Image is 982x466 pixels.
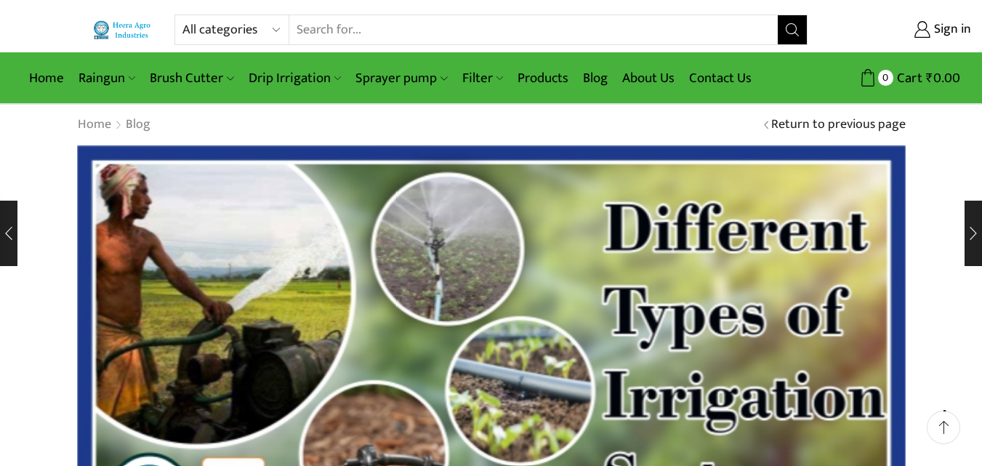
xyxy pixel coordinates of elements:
[142,61,241,95] a: Brush Cutter
[455,61,510,95] a: Filter
[926,67,960,89] bdi: 0.00
[289,15,777,44] input: Search for...
[510,61,576,95] a: Products
[878,70,893,85] span: 0
[576,61,615,95] a: Blog
[125,116,151,134] a: Blog
[822,65,960,92] a: 0 Cart ₹0.00
[22,61,71,95] a: Home
[71,61,142,95] a: Raingun
[778,15,807,44] button: Search button
[615,61,682,95] a: About Us
[77,116,112,134] a: Home
[348,61,454,95] a: Sprayer pump
[241,61,348,95] a: Drip Irrigation
[926,67,933,89] span: ₹
[930,20,971,39] span: Sign in
[893,68,922,88] span: Cart
[829,17,971,43] a: Sign in
[771,116,906,134] a: Return to previous page
[682,61,759,95] a: Contact Us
